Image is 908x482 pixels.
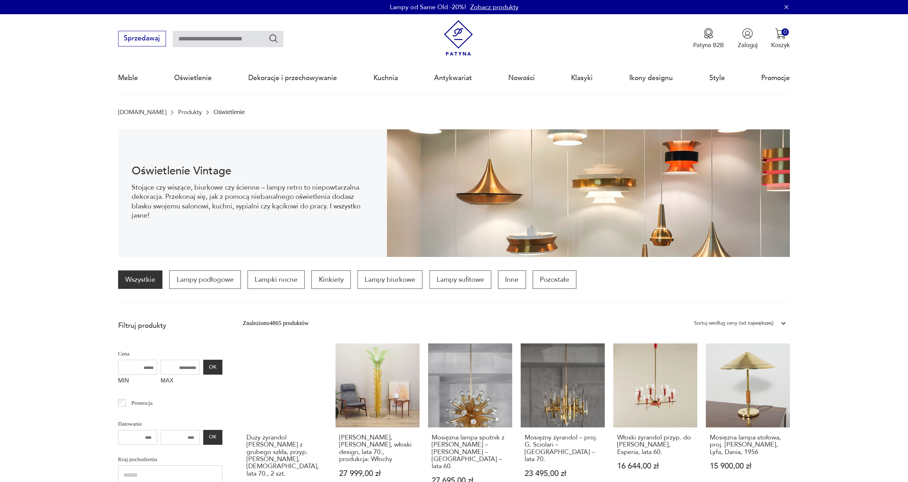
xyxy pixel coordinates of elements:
img: Ikona medalu [703,28,714,39]
div: Znaleziono 4865 produktów [243,319,309,328]
h3: Mosiężny żyrandol – proj. G. Sciolari – [GEOGRAPHIC_DATA] – lata 70. [525,434,601,463]
label: MAX [161,375,200,388]
a: Style [709,62,725,94]
p: Promocja [131,398,153,408]
a: Kinkiety [311,270,350,289]
p: 16 644,00 zł [617,463,694,470]
a: Lampy podłogowe [169,270,240,289]
a: Dekoracje i przechowywanie [248,62,337,94]
label: MIN [118,375,157,388]
p: Stojące czy wiszące, biurkowe czy ścienne – lampy retro to niepowtarzalna dekoracja. Przekonaj si... [132,183,373,220]
a: Oświetlenie [174,62,212,94]
a: Meble [118,62,138,94]
p: Datowanie [118,419,222,428]
a: Produkty [178,109,202,116]
a: Ikona medaluPatyna B2B [693,28,724,49]
p: 23 495,00 zł [525,470,601,477]
a: [DOMAIN_NAME] [118,109,166,116]
img: Patyna - sklep z meblami i dekoracjami vintage [441,20,476,56]
button: Zaloguj [738,28,758,49]
a: Ikony designu [629,62,673,94]
p: Zaloguj [738,41,758,49]
a: Wszystkie [118,270,162,289]
div: 0 [781,28,789,36]
button: Patyna B2B [693,28,724,49]
h3: Mosiężna lampa sputnik z [PERSON_NAME] – [PERSON_NAME] – [GEOGRAPHIC_DATA] – lata 60. [432,434,508,470]
p: 27 999,00 zł [339,470,416,477]
img: Oświetlenie [387,129,790,257]
a: Lampki nocne [248,270,305,289]
p: Kraj pochodzenia [118,455,222,464]
p: Koszyk [771,41,790,49]
a: Zobacz produkty [470,3,519,12]
button: OK [203,430,222,445]
a: Inne [498,270,526,289]
p: Oświetlenie [214,109,245,116]
a: Nowości [508,62,535,94]
p: Filtruj produkty [118,321,222,330]
h3: Włoski żyrandol przyp. do [PERSON_NAME], Esperia, lata 60. [617,434,694,456]
a: Sprzedawaj [118,36,166,42]
button: 0Koszyk [771,28,790,49]
p: Cena [118,349,222,358]
a: Promocje [761,62,790,94]
div: Sortuj według ceny (od największej) [694,319,774,328]
h3: Duży żyrandol [PERSON_NAME] z grubego szkła, przyp. [PERSON_NAME], [DEMOGRAPHIC_DATA], lata 70., ... [247,434,323,477]
button: OK [203,360,222,375]
a: Lampy sufitowe [430,270,491,289]
img: Ikonka użytkownika [742,28,753,39]
a: Kuchnia [373,62,398,94]
button: Szukaj [268,33,279,44]
a: Lampy biurkowe [358,270,422,289]
p: Patyna B2B [693,41,724,49]
h1: Oświetlenie Vintage [132,166,373,176]
img: Ikona koszyka [775,28,786,39]
button: Sprzedawaj [118,31,166,46]
h3: Mosiężna lampa stołowa, proj. [PERSON_NAME], Lyfa, Dania, 1956 [710,434,786,456]
a: Antykwariat [434,62,472,94]
a: Klasyki [571,62,593,94]
p: 15 900,00 zł [710,463,786,470]
h3: [PERSON_NAME], [PERSON_NAME], włoski design, lata 70., produkcja: Włochy [339,434,416,463]
p: Lampy od Same Old -20%! [390,3,466,12]
a: Pozostałe [533,270,576,289]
